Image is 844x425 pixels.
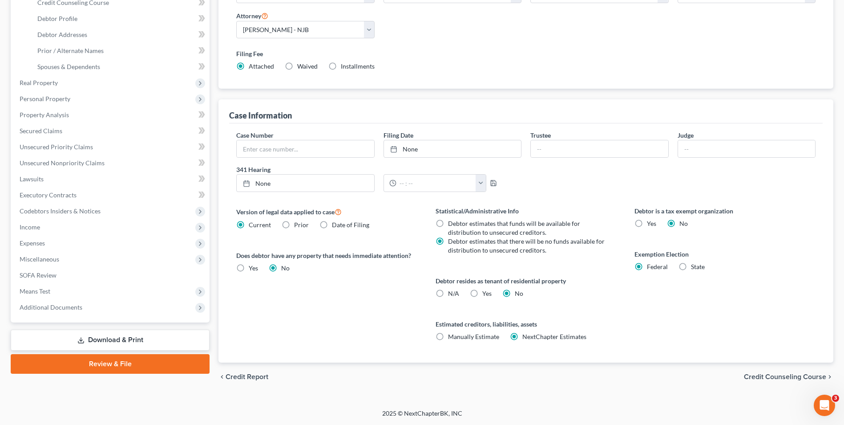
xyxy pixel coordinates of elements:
span: Unsecured Nonpriority Claims [20,159,105,167]
a: None [384,140,521,157]
span: Current [249,221,271,229]
span: No [281,264,290,272]
span: Personal Property [20,95,70,102]
span: Spouses & Dependents [37,63,100,70]
i: chevron_left [218,373,226,380]
input: -- : -- [396,175,476,192]
span: Codebtors Insiders & Notices [20,207,101,215]
label: Does debtor have any property that needs immediate attention? [236,251,417,260]
label: Judge [678,131,694,140]
input: Enter case number... [237,140,374,157]
span: Manually Estimate [448,333,499,340]
a: None [237,175,374,192]
label: 341 Hearing [232,165,526,174]
span: State [691,263,705,270]
span: Federal [647,263,668,270]
label: Filing Date [384,131,413,140]
div: 2025 © NextChapterBK, INC [169,409,676,425]
span: Attached [249,62,274,70]
span: Means Test [20,287,50,295]
span: Unsecured Priority Claims [20,143,93,151]
span: Prior / Alternate Names [37,47,104,54]
span: Debtor estimates that there will be no funds available for distribution to unsecured creditors. [448,237,605,254]
label: Estimated creditors, liabilities, assets [436,319,617,329]
span: Date of Filing [332,221,369,229]
a: Secured Claims [12,123,210,139]
a: Review & File [11,354,210,374]
span: No [515,290,523,297]
a: Property Analysis [12,107,210,123]
span: N/A [448,290,459,297]
span: Yes [249,264,258,272]
a: Debtor Addresses [30,27,210,43]
label: Debtor is a tax exempt organization [634,206,816,216]
span: Property Analysis [20,111,69,119]
a: Unsecured Nonpriority Claims [12,155,210,171]
span: NextChapter Estimates [522,333,586,340]
a: Unsecured Priority Claims [12,139,210,155]
span: Real Property [20,79,58,86]
label: Statistical/Administrative Info [436,206,617,216]
a: Download & Print [11,330,210,351]
a: Executory Contracts [12,187,210,203]
label: Case Number [236,131,274,140]
label: Filing Fee [236,49,816,58]
span: Debtor estimates that funds will be available for distribution to unsecured creditors. [448,220,580,236]
span: Credit Report [226,373,268,380]
label: Version of legal data applied to case [236,206,417,217]
span: Lawsuits [20,175,44,183]
span: Expenses [20,239,45,247]
span: Additional Documents [20,303,82,311]
div: Case Information [229,110,292,121]
label: Exemption Election [634,249,816,259]
a: Prior / Alternate Names [30,43,210,59]
a: SOFA Review [12,267,210,283]
span: SOFA Review [20,271,57,279]
a: Lawsuits [12,171,210,187]
label: Trustee [530,131,551,140]
span: Secured Claims [20,127,62,135]
span: Yes [482,290,492,297]
span: Yes [647,220,656,227]
span: Installments [341,62,375,70]
label: Attorney [236,10,268,21]
span: No [679,220,688,227]
span: Credit Counseling Course [744,373,826,380]
span: 3 [832,395,839,402]
span: Waived [297,62,318,70]
button: chevron_left Credit Report [218,373,268,380]
a: Debtor Profile [30,11,210,27]
span: Debtor Addresses [37,31,87,38]
button: Credit Counseling Course chevron_right [744,373,833,380]
span: Executory Contracts [20,191,77,199]
span: Prior [294,221,309,229]
iframe: Intercom live chat [814,395,835,416]
i: chevron_right [826,373,833,380]
input: -- [531,140,668,157]
span: Income [20,223,40,231]
input: -- [678,140,815,157]
label: Debtor resides as tenant of residential property [436,276,617,286]
span: Miscellaneous [20,255,59,263]
a: Spouses & Dependents [30,59,210,75]
span: Debtor Profile [37,15,77,22]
